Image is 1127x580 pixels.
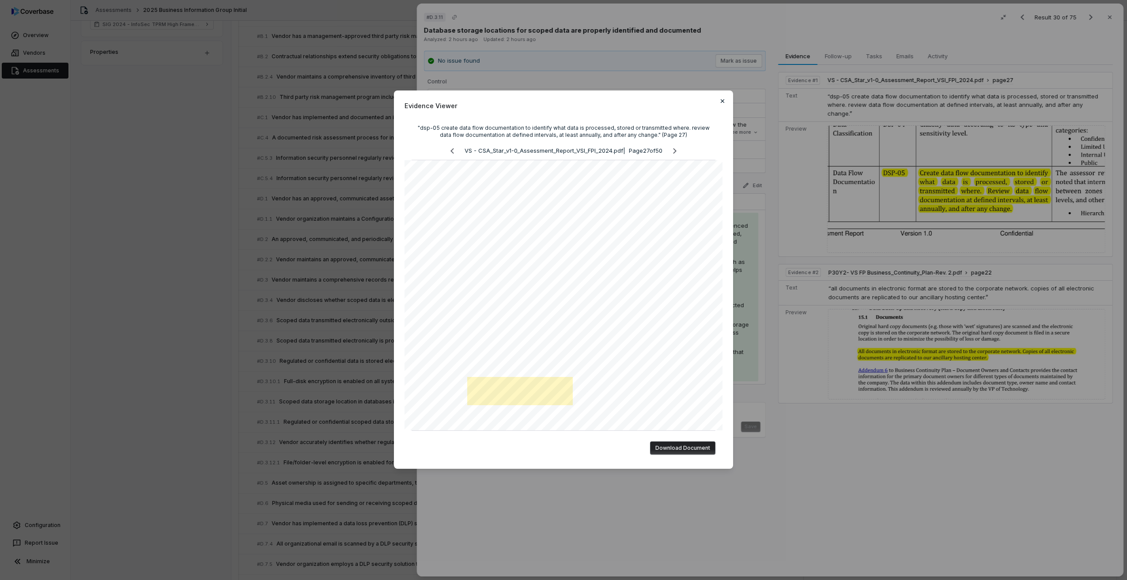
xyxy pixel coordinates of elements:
button: Previous page [443,146,461,156]
button: Next page [666,146,684,156]
button: Download Document [650,441,715,455]
div: "dsp-05 create data flow documentation to identify what data is processed, stored or transmitted ... [412,124,715,139]
span: Evidence Viewer [405,101,722,110]
p: VS - CSA_Star_v1-0_Assessment_Report_VSI_FPI_2024.pdf | Page 27 of 50 [465,147,662,155]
